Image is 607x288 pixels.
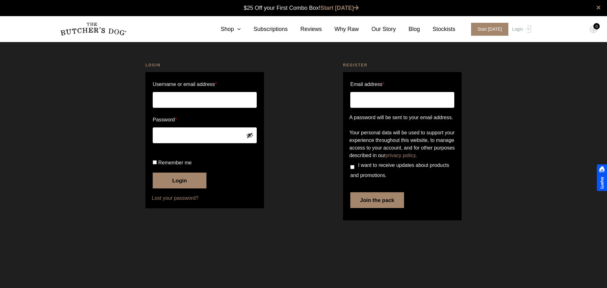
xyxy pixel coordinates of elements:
[321,5,359,11] a: Start [DATE]
[152,194,258,202] a: Lost your password?
[511,23,531,36] a: Login
[349,129,455,159] p: Your personal data will be used to support your experience throughout this website, to manage acc...
[359,25,396,34] a: Our Story
[288,25,322,34] a: Reviews
[208,25,241,34] a: Shop
[350,165,354,169] input: I want to receive updates about products and promotions.
[471,23,508,36] span: Start [DATE]
[322,25,359,34] a: Why Raw
[350,79,384,89] label: Email address
[596,4,601,11] a: close
[420,25,455,34] a: Stockists
[349,114,455,121] p: A password will be sent to your email address.
[246,132,253,139] button: Show password
[343,62,462,68] h2: Register
[385,153,415,158] a: privacy policy
[153,115,257,125] label: Password
[158,160,192,165] span: Remember me
[153,79,257,89] label: Username or email address
[396,25,420,34] a: Blog
[153,173,206,188] button: Login
[145,62,264,68] h2: Login
[465,23,511,36] a: Start [DATE]
[593,23,600,29] div: 0
[241,25,288,34] a: Subscriptions
[350,192,404,208] button: Join the pack
[350,162,449,178] span: I want to receive updates about products and promotions.
[153,160,157,164] input: Remember me
[590,25,598,34] img: TBD_Cart-Empty.png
